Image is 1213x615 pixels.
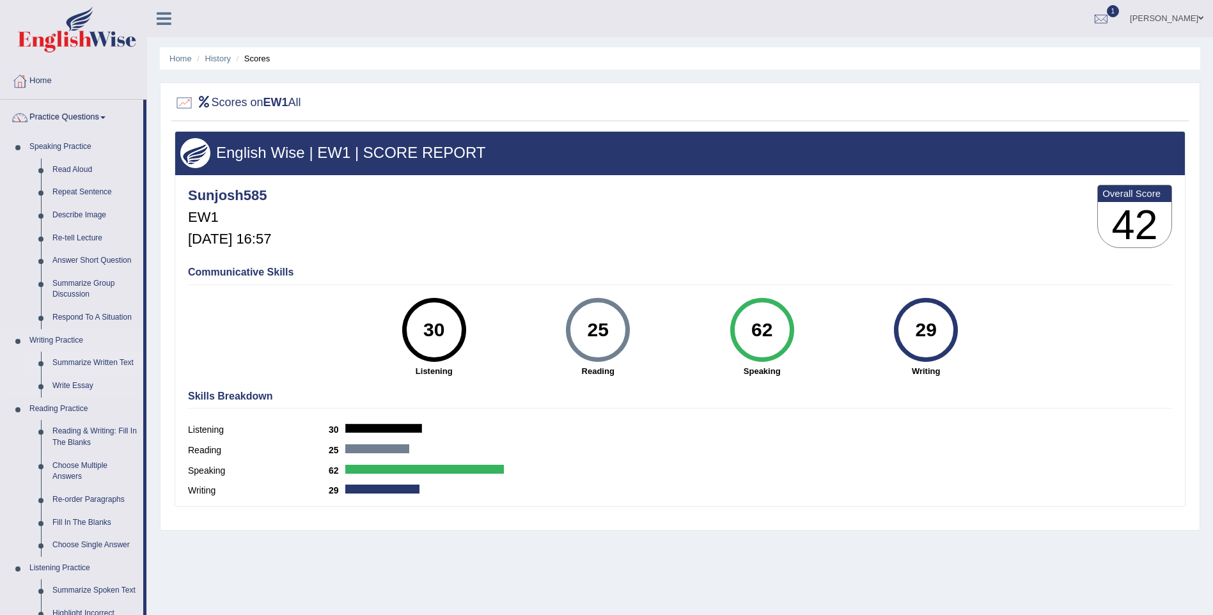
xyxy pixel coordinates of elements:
[180,138,210,168] img: wings.png
[47,420,143,454] a: Reading & Writing: Fill In The Blanks
[24,557,143,580] a: Listening Practice
[47,534,143,557] a: Choose Single Answer
[411,303,457,357] div: 30
[188,484,329,497] label: Writing
[47,249,143,272] a: Answer Short Question
[188,231,271,247] h5: [DATE] 16:57
[329,485,345,495] b: 29
[175,93,301,113] h2: Scores on All
[739,303,785,357] div: 62
[188,210,271,225] h5: EW1
[47,579,143,602] a: Summarize Spoken Text
[329,465,345,476] b: 62
[47,488,143,511] a: Re-order Paragraphs
[47,352,143,375] a: Summarize Written Text
[522,365,673,377] strong: Reading
[188,444,329,457] label: Reading
[47,375,143,398] a: Write Essay
[47,181,143,204] a: Repeat Sentence
[902,303,949,357] div: 29
[24,398,143,421] a: Reading Practice
[358,365,509,377] strong: Listening
[24,329,143,352] a: Writing Practice
[1098,202,1171,248] h3: 42
[205,54,231,63] a: History
[329,424,345,435] b: 30
[47,204,143,227] a: Describe Image
[1107,5,1120,17] span: 1
[24,136,143,159] a: Speaking Practice
[575,303,622,357] div: 25
[47,511,143,534] a: Fill In The Blanks
[188,464,329,478] label: Speaking
[686,365,837,377] strong: Speaking
[1,100,143,132] a: Practice Questions
[47,272,143,306] a: Summarize Group Discussion
[188,391,1172,402] h4: Skills Breakdown
[47,455,143,488] a: Choose Multiple Answers
[169,54,192,63] a: Home
[47,159,143,182] a: Read Aloud
[47,227,143,250] a: Re-tell Lecture
[1102,188,1167,199] b: Overall Score
[47,306,143,329] a: Respond To A Situation
[329,445,345,455] b: 25
[188,267,1172,278] h4: Communicative Skills
[180,144,1180,161] h3: English Wise | EW1 | SCORE REPORT
[188,188,271,203] h4: Sunjosh585
[188,423,329,437] label: Listening
[263,96,288,109] b: EW1
[233,52,270,65] li: Scores
[1,63,146,95] a: Home
[850,365,1001,377] strong: Writing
